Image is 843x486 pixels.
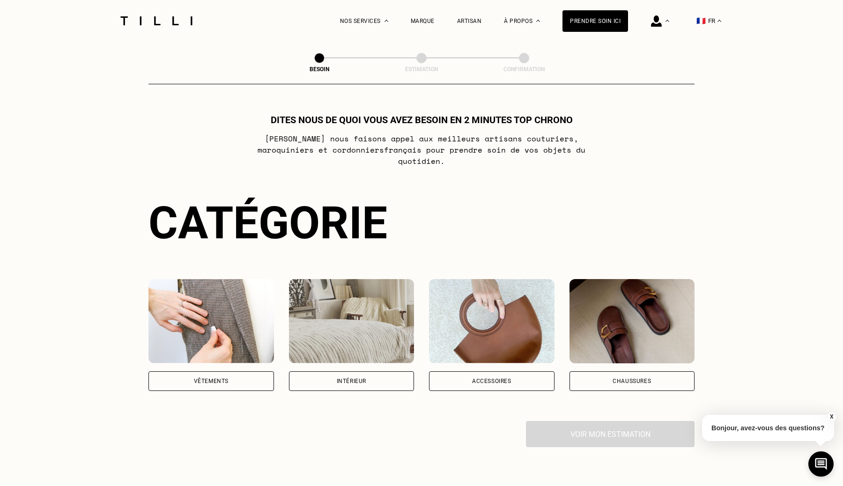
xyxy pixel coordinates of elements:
img: Accessoires [429,279,555,363]
img: Menu déroulant à propos [536,20,540,22]
div: Chaussures [613,378,651,384]
div: Accessoires [472,378,511,384]
p: [PERSON_NAME] nous faisons appel aux meilleurs artisans couturiers , maroquiniers et cordonniers ... [236,133,607,167]
p: Bonjour, avez-vous des questions? [702,415,834,441]
img: Intérieur [289,279,414,363]
a: Artisan [457,18,482,24]
a: Prendre soin ici [562,10,628,32]
img: menu déroulant [717,20,721,22]
h1: Dites nous de quoi vous avez besoin en 2 minutes top chrono [271,114,573,125]
img: Menu déroulant [666,20,669,22]
img: Vêtements [148,279,274,363]
div: Intérieur [337,378,366,384]
span: 🇫🇷 [696,16,706,25]
div: Confirmation [477,66,571,73]
div: Vêtements [194,378,229,384]
img: Logo du service de couturière Tilli [117,16,196,25]
div: Estimation [375,66,468,73]
a: Marque [411,18,435,24]
img: icône connexion [651,15,662,27]
div: Catégorie [148,197,695,249]
img: Menu déroulant [385,20,388,22]
img: Chaussures [569,279,695,363]
div: Besoin [273,66,366,73]
button: X [827,412,836,422]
